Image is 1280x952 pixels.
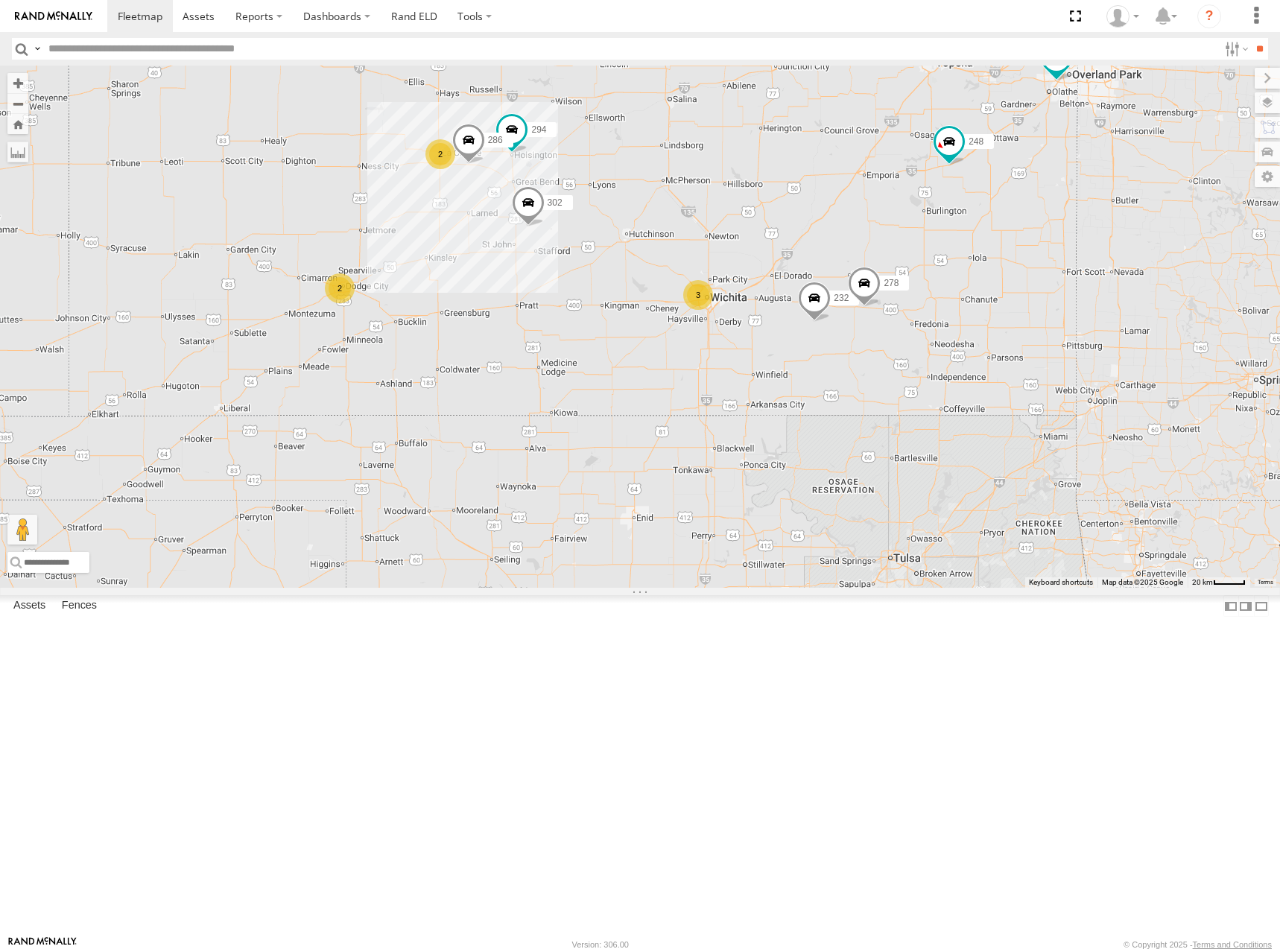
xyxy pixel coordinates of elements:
div: © Copyright 2025 - [1124,940,1272,949]
span: Map data ©2025 Google [1102,578,1183,586]
a: Visit our Website [8,937,77,952]
div: Version: 306.00 [572,940,629,949]
label: Dock Summary Table to the Right [1238,595,1253,617]
button: Zoom in [7,73,28,93]
label: Measure [7,142,28,162]
a: Terms (opens in new tab) [1258,579,1273,585]
img: rand-logo.svg [15,11,92,22]
label: Assets [6,596,53,617]
span: 302 [548,197,563,208]
span: 248 [969,136,983,146]
button: Map Scale: 20 km per 40 pixels [1188,577,1250,588]
span: 20 km [1192,578,1213,586]
a: Terms and Conditions [1193,940,1272,949]
div: Shane Miller [1101,5,1144,28]
div: 2 [425,139,455,169]
i: ? [1197,4,1221,28]
button: Zoom Home [7,114,28,134]
label: Fences [54,596,104,617]
div: 2 [325,273,355,303]
label: Map Settings [1255,166,1280,187]
label: Hide Summary Table [1254,595,1269,617]
label: Search Filter Options [1219,38,1251,60]
button: Zoom out [7,93,28,114]
div: 3 [683,280,713,310]
button: Keyboard shortcuts [1029,577,1093,588]
span: 232 [834,292,849,302]
label: Dock Summary Table to the Left [1223,595,1238,617]
label: Search Query [31,38,43,60]
span: 294 [531,124,546,134]
span: 278 [884,278,899,288]
span: 286 [488,135,503,145]
button: Drag Pegman onto the map to open Street View [7,515,37,545]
